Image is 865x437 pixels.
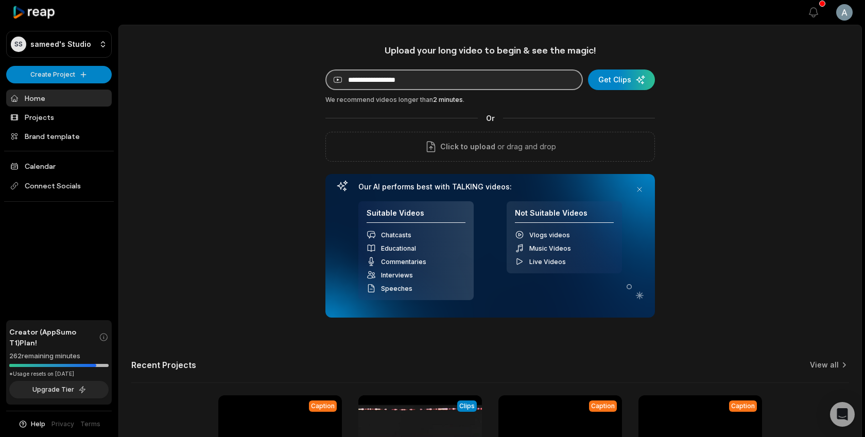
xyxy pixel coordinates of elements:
[9,326,99,348] span: Creator (AppSumo T1) Plan!
[11,37,26,52] div: SS
[381,271,413,279] span: Interviews
[131,360,196,370] h2: Recent Projects
[478,113,503,124] span: Or
[830,402,855,427] div: Open Intercom Messenger
[9,381,109,398] button: Upgrade Tier
[6,128,112,145] a: Brand template
[810,360,839,370] a: View all
[6,158,112,174] a: Calendar
[9,351,109,361] div: 262 remaining minutes
[31,419,45,429] span: Help
[381,244,416,252] span: Educational
[381,258,426,266] span: Commentaries
[529,258,566,266] span: Live Videos
[358,182,622,191] h3: Our AI performs best with TALKING videos:
[6,109,112,126] a: Projects
[381,231,411,239] span: Chatcasts
[6,66,112,83] button: Create Project
[30,40,91,49] p: sameed's Studio
[18,419,45,429] button: Help
[440,141,495,153] span: Click to upload
[529,244,571,252] span: Music Videos
[51,419,74,429] a: Privacy
[9,370,109,378] div: *Usage resets on [DATE]
[80,419,100,429] a: Terms
[6,90,112,107] a: Home
[433,96,463,103] span: 2 minutes
[6,177,112,195] span: Connect Socials
[325,95,655,104] div: We recommend videos longer than .
[495,141,556,153] p: or drag and drop
[588,69,655,90] button: Get Clips
[367,208,465,223] h4: Suitable Videos
[325,44,655,56] h1: Upload your long video to begin & see the magic!
[529,231,570,239] span: Vlogs videos
[381,285,412,292] span: Speeches
[515,208,614,223] h4: Not Suitable Videos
